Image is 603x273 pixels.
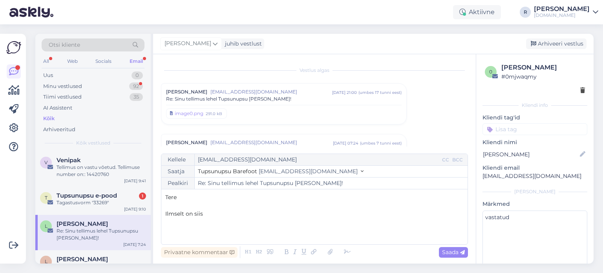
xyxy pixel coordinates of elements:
div: CC [440,156,451,163]
span: [PERSON_NAME] [166,139,207,146]
img: Askly Logo [6,40,21,55]
div: Kõik [43,115,55,123]
div: 1 [139,192,146,200]
span: L [45,258,48,264]
span: Kõik vestlused [76,139,110,147]
span: T [45,195,48,201]
span: Tupsunupsu Barefoot [198,168,257,175]
div: Tagastusvorm "33269" [57,199,146,206]
div: [DOMAIN_NAME] [534,12,590,18]
div: [PERSON_NAME] [534,6,590,12]
div: [DATE] 7:24 [123,242,146,247]
input: Write subject here... [195,178,468,189]
input: Lisa nimi [483,150,578,159]
div: [PERSON_NAME] [482,188,587,195]
span: Re: Sinu tellimus lehel Tupsunupsu [PERSON_NAME]! [166,95,291,103]
div: Kellele [161,154,195,165]
div: Minu vestlused [43,82,82,90]
span: Tupsunupsu e-pood [57,192,117,199]
input: Recepient... [195,154,440,165]
div: image0.png [175,110,203,117]
span: Tere [165,194,177,201]
div: Pealkiri [161,178,195,189]
div: Tiimi vestlused [43,93,82,101]
span: Venipak [57,157,81,164]
div: [DATE] 21:00 [332,90,357,95]
div: All [42,56,51,66]
p: Kliendi tag'id [482,114,587,122]
div: Uus [43,71,53,79]
span: Lilli-Jana Valma [57,256,108,263]
div: Arhiveeri vestlus [526,38,587,49]
div: [DATE] 07:24 [333,140,358,146]
span: L [45,223,48,229]
div: [DATE] 9:41 [124,178,146,184]
div: Arhiveeritud [43,126,75,134]
div: Email [128,56,144,66]
div: Kliendi info [482,102,587,109]
span: [EMAIL_ADDRESS][DOMAIN_NAME] [210,88,332,95]
div: BCC [451,156,464,163]
div: 35 [130,93,143,101]
p: Kliendi email [482,164,587,172]
span: [EMAIL_ADDRESS][DOMAIN_NAME] [259,168,358,175]
div: 291.0 kB [205,110,223,117]
span: [PERSON_NAME] [164,39,211,48]
div: R [520,7,531,18]
div: Web [66,56,79,66]
span: Ilmselt on siis [165,210,203,217]
p: Märkmed [482,200,587,208]
div: Privaatne kommentaar [161,247,238,258]
span: 0 [489,69,492,75]
span: Ljubov Burtseva [57,220,108,227]
div: 0 [132,71,143,79]
div: juhib vestlust [222,40,262,48]
button: Tupsunupsu Barefoot [EMAIL_ADDRESS][DOMAIN_NAME] [198,167,364,176]
div: 92 [129,82,143,90]
div: ( umbes 17 tunni eest ) [358,90,402,95]
p: [EMAIL_ADDRESS][DOMAIN_NAME] [482,172,587,180]
div: Aktiivne [453,5,501,19]
div: AI Assistent [43,104,72,112]
span: Otsi kliente [49,41,80,49]
div: Re: Sinu tellimus lehel Tupsunupsu [PERSON_NAME]! [57,227,146,242]
span: Saada [442,249,465,256]
div: [PERSON_NAME] [501,63,585,72]
div: Vestlus algas [161,67,468,74]
div: Socials [94,56,113,66]
div: # 0mjwaqmy [501,72,585,81]
div: [DATE] 9:10 [124,206,146,212]
a: [PERSON_NAME][DOMAIN_NAME] [534,6,598,18]
div: ( umbes 7 tunni eest ) [360,140,402,146]
div: Saatja [161,166,195,177]
div: Tellimus on vastu võetud. Tellimuse number on:: 14420760 [57,164,146,178]
span: [EMAIL_ADDRESS][DOMAIN_NAME] [210,139,333,146]
input: Lisa tag [482,123,587,135]
p: Kliendi nimi [482,138,587,147]
span: V [44,159,48,165]
span: [PERSON_NAME] [166,88,207,95]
